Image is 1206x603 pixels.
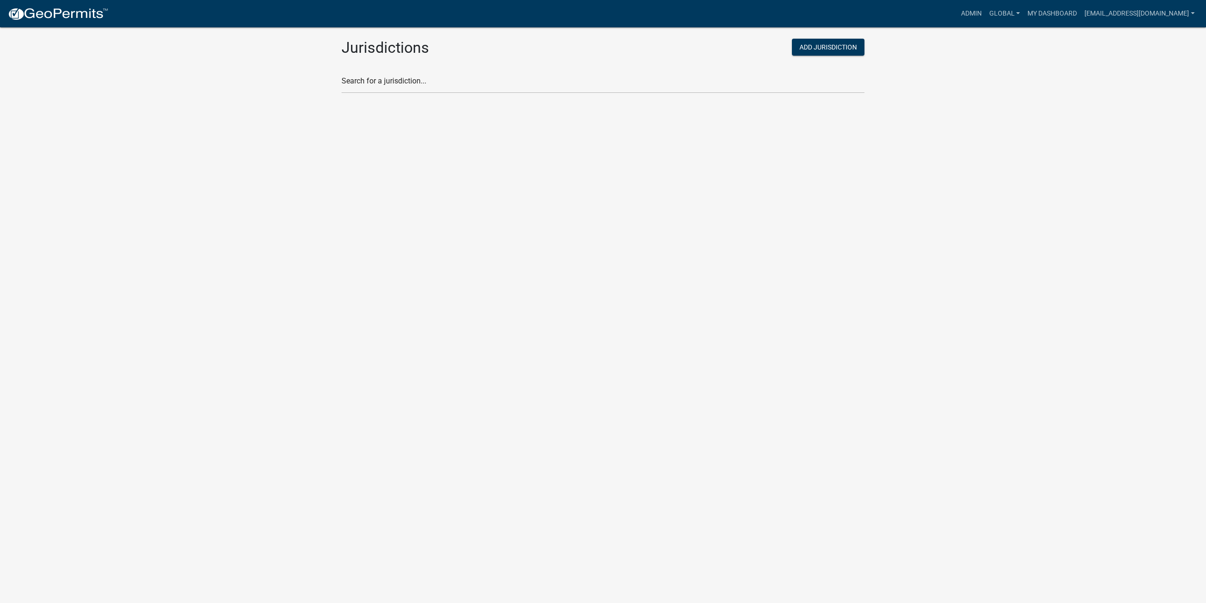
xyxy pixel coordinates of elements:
[342,39,596,57] h2: Jurisdictions
[1024,5,1081,23] a: My Dashboard
[1081,5,1198,23] a: [EMAIL_ADDRESS][DOMAIN_NAME]
[792,39,864,56] button: Add Jurisdiction
[986,5,1024,23] a: Global
[957,5,986,23] a: Admin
